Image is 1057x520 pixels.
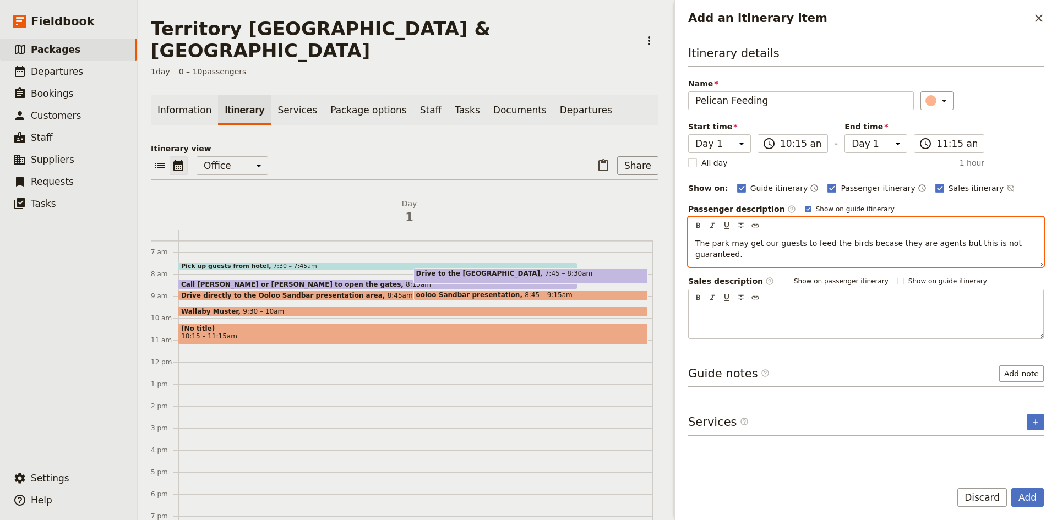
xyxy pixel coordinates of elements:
[151,292,178,300] div: 9 am
[957,488,1007,507] button: Discard
[920,91,954,110] button: ​
[178,290,577,300] div: Drive directly to the Ooloo Sandbar presentation area8:45am
[31,44,80,55] span: Packages
[835,136,838,153] span: -
[151,18,633,62] h1: Territory [GEOGRAPHIC_DATA] & [GEOGRAPHIC_DATA]
[178,262,577,270] div: Pick up guests from hotel7:30 – 7:45am
[416,291,525,299] span: ooloo Sandbar presentation
[151,358,178,366] div: 12 pm
[688,276,774,287] label: Sales description
[735,292,747,304] button: Format strikethrough
[688,91,914,110] input: Name
[388,292,413,299] span: 8:45am
[787,205,796,214] span: ​
[183,209,636,226] span: 1
[844,134,907,153] select: End time
[31,176,74,187] span: Requests
[273,263,317,270] span: 7:30 – 7:45am
[151,446,178,455] div: 4 pm
[31,110,81,121] span: Customers
[960,157,984,168] span: 1 hour
[151,95,218,125] a: Information
[151,314,178,322] div: 10 am
[918,182,927,195] button: Time shown on passenger itinerary
[688,134,751,153] select: Start time
[721,292,733,304] button: Format underline
[1029,9,1048,28] button: Close drawer
[688,45,1044,67] h3: Itinerary details
[688,183,728,194] div: Show on:
[841,183,915,194] span: Passenger itinerary
[151,270,178,278] div: 8 am
[31,88,73,99] span: Bookings
[406,281,431,288] span: 8:15am
[151,156,170,175] button: List view
[688,78,914,89] span: Name
[553,95,619,125] a: Departures
[324,95,413,125] a: Package options
[151,468,178,477] div: 5 pm
[617,156,658,175] button: Share
[413,268,649,284] div: Drive to the [GEOGRAPHIC_DATA]7:45 – 8:30am
[181,308,243,315] span: Wallaby Muster
[178,323,648,344] div: (No title)10:15 – 11:15am
[765,277,774,286] span: ​
[151,248,178,256] div: 7 am
[181,263,273,270] span: Pick up guests from hotel
[151,66,170,77] span: 1 day
[31,66,83,77] span: Departures
[151,424,178,433] div: 3 pm
[448,95,487,125] a: Tasks
[545,270,593,282] span: 7:45 – 8:30am
[181,332,237,340] span: 10:15 – 11:15am
[31,132,53,143] span: Staff
[487,95,553,125] a: Documents
[243,308,284,315] span: 9:30 – 10am
[692,220,704,232] button: Format bold
[701,157,728,168] span: All day
[413,95,449,125] a: Staff
[780,137,821,150] input: ​
[178,279,577,289] div: Call [PERSON_NAME] or [PERSON_NAME] to open the gates8:15am
[749,220,761,232] button: Insert link
[525,291,573,299] span: 8:45 – 9:15am
[999,365,1044,382] button: Add note
[151,336,178,344] div: 11 am
[31,198,56,209] span: Tasks
[31,495,52,506] span: Help
[740,417,749,430] span: ​
[844,121,907,132] span: End time
[31,154,74,165] span: Suppliers
[908,277,987,286] span: Show on guide itinerary
[688,10,1029,26] h2: Add an itinerary item
[810,182,819,195] button: Time shown on guide itinerary
[761,369,770,382] span: ​
[919,137,932,150] span: ​
[151,490,178,499] div: 6 pm
[151,143,658,154] p: Itinerary view
[183,198,636,226] h2: Day
[31,473,69,484] span: Settings
[936,137,977,150] input: ​
[271,95,324,125] a: Services
[761,369,770,377] span: ​
[594,156,613,175] button: Paste itinerary item
[692,292,704,304] button: Format bold
[688,121,751,132] span: Start time
[688,414,749,430] h3: Services
[179,66,247,77] span: 0 – 10 passengers
[688,204,796,215] label: Passenger description
[151,402,178,410] div: 2 pm
[1027,414,1044,430] button: Add service inclusion
[740,417,749,426] span: ​
[178,198,645,230] button: Day1
[640,31,658,50] button: Actions
[735,220,747,232] button: Format strikethrough
[181,281,406,288] span: Call [PERSON_NAME] or [PERSON_NAME] to open the gates
[178,306,648,317] div: Wallaby Muster9:30 – 10am
[706,292,718,304] button: Format italic
[688,365,770,382] h3: Guide notes
[181,292,388,299] span: Drive directly to the Ooloo Sandbar presentation area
